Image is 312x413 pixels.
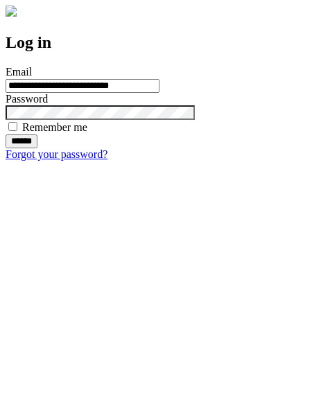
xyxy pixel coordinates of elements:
img: logo-4e3dc11c47720685a147b03b5a06dd966a58ff35d612b21f08c02c0306f2b779.png [6,6,17,17]
h2: Log in [6,33,306,52]
label: Password [6,93,48,105]
a: Forgot your password? [6,148,107,160]
label: Email [6,66,32,78]
label: Remember me [22,121,87,133]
